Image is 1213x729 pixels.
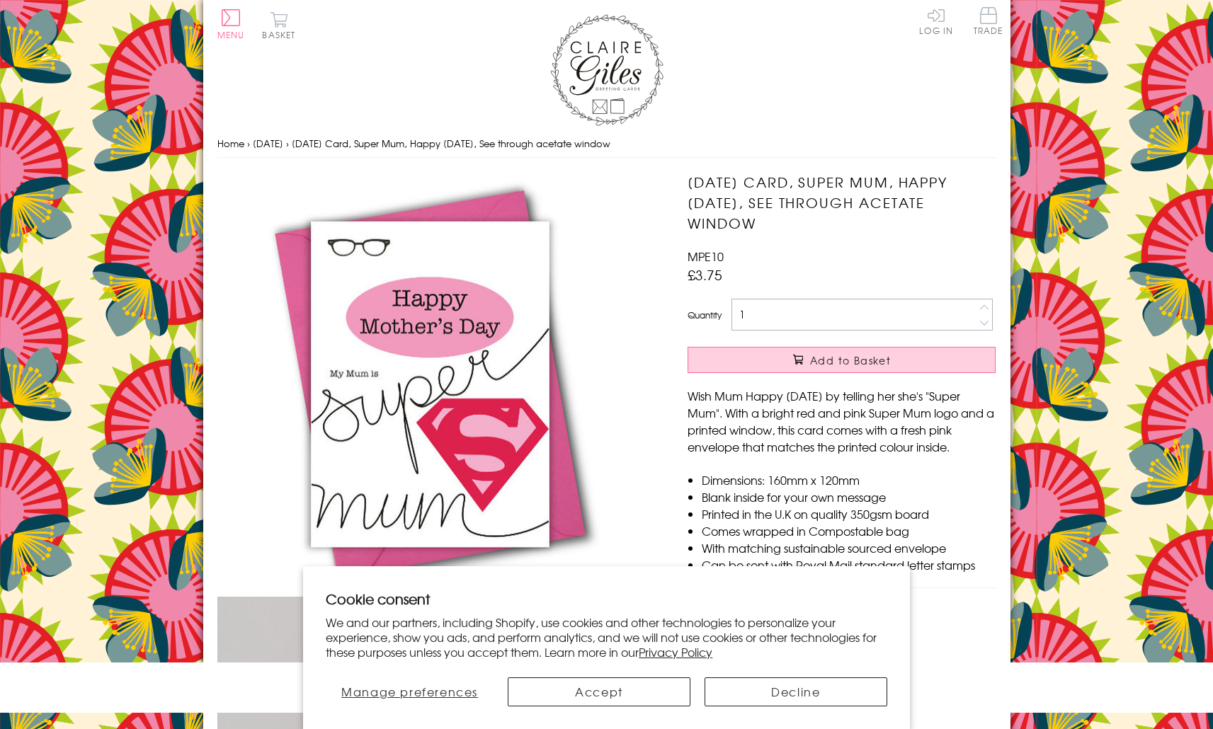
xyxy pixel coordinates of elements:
[688,265,722,285] span: £3.75
[247,137,250,150] span: ›
[688,248,724,265] span: MPE10
[326,615,887,659] p: We and our partners, including Shopify, use cookies and other technologies to personalize your ex...
[260,11,299,39] button: Basket
[919,7,953,35] a: Log In
[688,309,722,321] label: Quantity
[217,130,996,159] nav: breadcrumbs
[326,589,887,609] h2: Cookie consent
[217,137,244,150] a: Home
[974,7,1003,38] a: Trade
[702,471,996,488] li: Dimensions: 160mm x 120mm
[702,505,996,522] li: Printed in the U.K on quality 350gsm board
[702,556,996,573] li: Can be sent with Royal Mail standard letter stamps
[688,172,996,233] h1: [DATE] Card, Super Mum, Happy [DATE], See through acetate window
[639,643,712,660] a: Privacy Policy
[326,677,494,706] button: Manage preferences
[702,488,996,505] li: Blank inside for your own message
[217,9,245,39] button: Menu
[217,28,245,41] span: Menu
[702,522,996,539] li: Comes wrapped in Compostable bag
[508,677,690,706] button: Accept
[292,137,610,150] span: [DATE] Card, Super Mum, Happy [DATE], See through acetate window
[705,677,887,706] button: Decline
[688,387,996,455] p: Wish Mum Happy [DATE] by telling her she's "Super Mum". With a bright red and pink Super Mum logo...
[688,347,996,373] button: Add to Basket
[810,353,891,367] span: Add to Basket
[286,137,289,150] span: ›
[974,7,1003,35] span: Trade
[550,14,664,126] img: Claire Giles Greetings Cards
[341,683,478,700] span: Manage preferences
[702,539,996,556] li: With matching sustainable sourced envelope
[217,172,642,597] img: Mother's Day Card, Super Mum, Happy Mother's Day, See through acetate window
[253,137,283,150] a: [DATE]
